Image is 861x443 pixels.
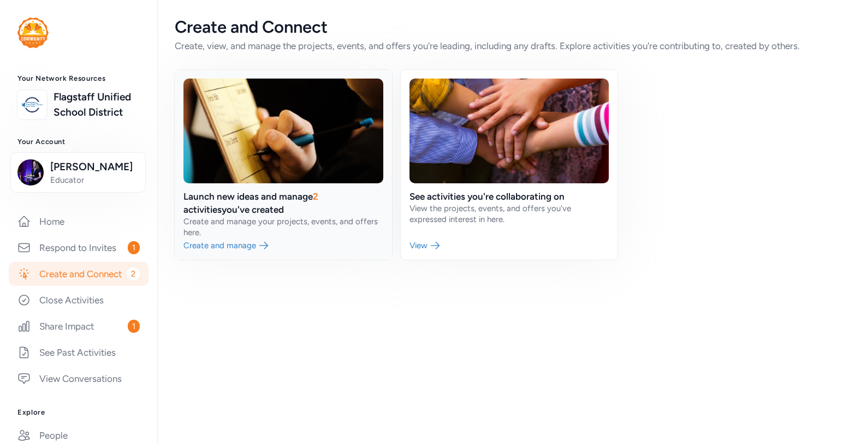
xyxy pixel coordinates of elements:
h3: Explore [17,408,140,417]
img: logo [17,17,49,48]
span: [PERSON_NAME] [50,159,139,175]
a: See Past Activities [9,340,149,364]
img: logo [20,93,44,117]
a: View Conversations [9,367,149,391]
button: [PERSON_NAME]Educator [10,152,146,193]
h3: Your Network Resources [17,74,140,83]
div: Create and Connect [175,17,844,37]
a: Home [9,209,149,234]
h3: Your Account [17,137,140,146]
a: Flagstaff Unified School District [54,89,140,120]
a: Share Impact1 [9,314,149,338]
span: 1 [128,320,140,333]
a: Respond to Invites1 [9,236,149,260]
a: Create and Connect2 [9,262,149,286]
div: Create, view, and manage the projects, events, and offers you're leading, including any drafts. E... [175,39,844,52]
span: 2 [127,267,140,280]
a: Close Activities [9,288,149,312]
span: 1 [128,241,140,254]
span: Educator [50,175,139,185]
